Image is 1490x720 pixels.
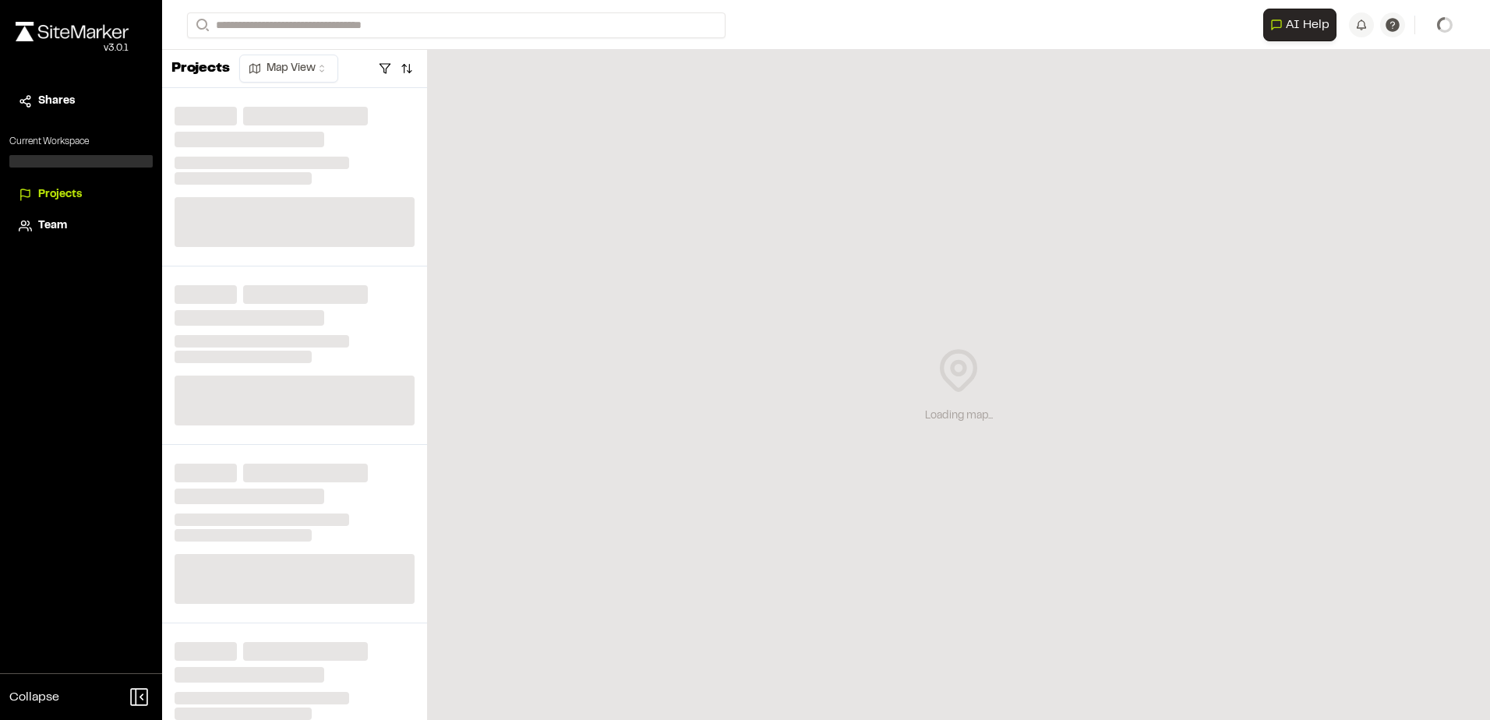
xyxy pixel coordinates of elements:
[9,135,153,149] p: Current Workspace
[19,93,143,110] a: Shares
[1286,16,1329,34] span: AI Help
[38,93,75,110] span: Shares
[1263,9,1336,41] button: Open AI Assistant
[16,41,129,55] div: Oh geez...please don't...
[1263,9,1343,41] div: Open AI Assistant
[187,12,215,38] button: Search
[38,186,82,203] span: Projects
[925,408,993,425] div: Loading map...
[19,186,143,203] a: Projects
[16,22,129,41] img: rebrand.png
[38,217,67,235] span: Team
[9,688,59,707] span: Collapse
[19,217,143,235] a: Team
[171,58,230,79] p: Projects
